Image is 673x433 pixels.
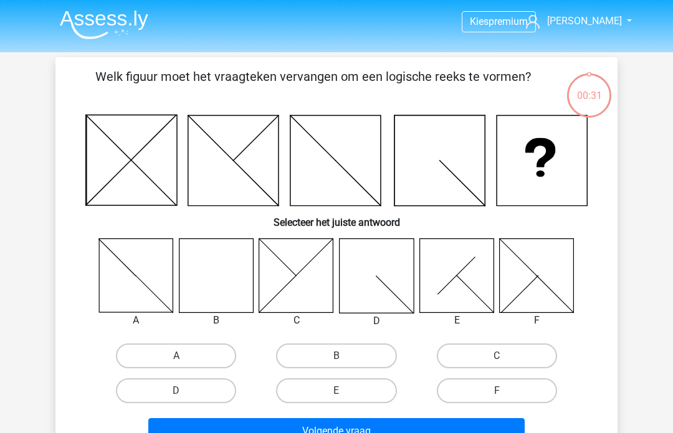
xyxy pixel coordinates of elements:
span: [PERSON_NAME] [547,15,622,27]
h6: Selecteer het juiste antwoord [75,207,598,228]
div: B [169,313,264,328]
div: D [330,314,424,328]
label: E [276,378,396,403]
a: Kiespremium [462,13,535,30]
img: Assessly [60,10,148,39]
label: A [116,343,236,368]
label: F [437,378,557,403]
a: [PERSON_NAME] [521,14,623,29]
div: A [89,313,183,328]
span: Kies [470,16,489,27]
div: E [410,313,504,328]
label: C [437,343,557,368]
div: 00:31 [566,72,613,103]
p: Welk figuur moet het vraagteken vervangen om een logische reeks te vormen? [75,67,551,105]
div: F [490,313,584,328]
span: premium [489,16,528,27]
label: D [116,378,236,403]
div: C [249,313,343,328]
label: B [276,343,396,368]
